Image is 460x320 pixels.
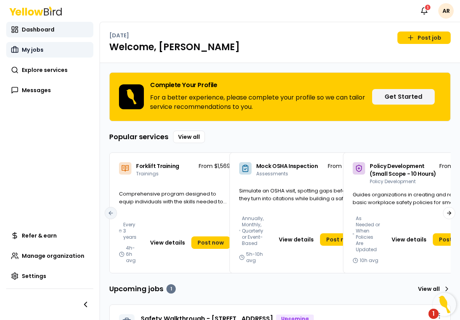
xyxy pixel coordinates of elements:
a: Dashboard [6,22,93,37]
a: Messages [6,82,93,98]
span: Policy Development [370,178,416,185]
span: Settings [22,272,46,280]
button: 1 [416,3,432,19]
div: 1 [166,284,176,294]
span: Forklift Training [136,162,179,170]
span: Annually, Monthly, Quarterly or Event-Based [242,215,268,247]
span: AR [438,3,454,19]
span: 5h-10h avg [246,251,268,264]
h3: Upcoming jobs [109,283,176,294]
span: Post now [198,239,224,247]
a: Post job [397,31,451,44]
span: Messages [22,86,51,94]
a: My jobs [6,42,93,58]
span: Policy Development (Small Scope - 10 Hours) [370,162,436,178]
span: Trainings [136,170,159,177]
h3: Complete Your Profile [150,82,366,88]
button: View details [274,233,318,246]
p: From $1,562 [328,162,359,170]
span: Post now [326,236,353,243]
span: 4h-6h avg [126,245,139,264]
span: As Needed or When Policies Are Updated [356,215,381,253]
div: 1 [424,4,431,11]
span: My jobs [22,46,44,54]
span: Assessments [256,170,288,177]
span: Mock OSHA Inspection [256,162,318,170]
span: Manage organization [22,252,84,260]
p: From $1,569 [199,162,230,170]
a: View all [173,131,205,143]
div: Complete Your ProfileFor a better experience, please complete your profile so we can tailor servi... [109,72,451,121]
p: For a better experience, please complete your profile so we can tailor service recommendations to... [150,93,366,112]
span: Dashboard [22,26,54,33]
span: 10h avg [360,257,378,264]
h1: Welcome, [PERSON_NAME] [109,41,451,53]
button: View details [387,233,431,246]
a: Settings [6,268,93,284]
span: Simulate an OSHA visit, spotting gaps before they turn into citations while building a safer work... [239,187,352,210]
button: Open Resource Center, 1 new notification [433,293,456,316]
span: Refer & earn [22,232,57,240]
span: Comprehensive program designed to equip individuals with the skills needed to safely operate a fo... [119,190,227,213]
a: Refer & earn [6,228,93,243]
a: Manage organization [6,248,93,264]
a: View all [415,283,451,295]
a: Post now [191,236,230,249]
button: Get Started [372,89,435,105]
h3: Popular services [109,131,168,142]
button: View details [145,236,190,249]
span: Every 3 years [123,222,139,240]
a: Explore services [6,62,93,78]
a: Post now [320,233,359,246]
p: [DATE] [109,31,129,39]
span: Explore services [22,66,68,74]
